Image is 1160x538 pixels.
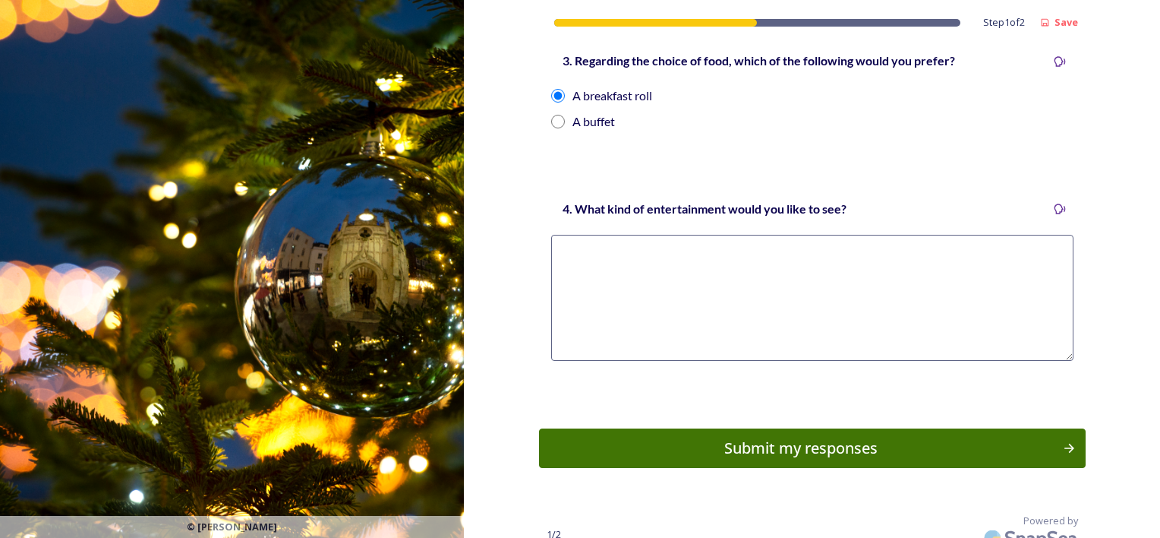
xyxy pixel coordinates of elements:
[1054,15,1078,29] strong: Save
[539,429,1086,468] button: Continue
[547,437,1055,460] div: Submit my responses
[983,15,1025,30] span: Step 1 of 2
[1023,514,1078,528] span: Powered by
[563,53,955,68] strong: 3. Regarding the choice of food, which of the following would you prefer?
[572,87,652,105] div: A breakfast roll
[572,112,615,131] div: A buffet
[187,520,277,534] span: © [PERSON_NAME]
[563,201,846,216] strong: 4. What kind of entertainment would you like to see?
